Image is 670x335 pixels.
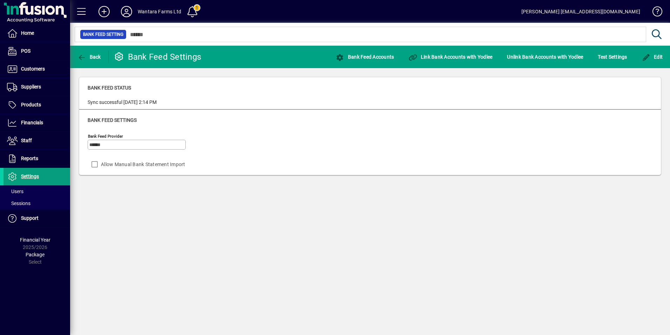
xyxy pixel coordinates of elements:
mat-label: Bank Feed Provider [88,134,123,139]
span: Home [21,30,34,36]
span: Link Bank Accounts with Yodlee [409,54,492,60]
span: Bank Feed Settings [88,117,137,123]
app-page-header-button: Back [70,51,109,63]
a: POS [4,42,70,60]
a: Staff [4,132,70,150]
span: Customers [21,66,45,72]
a: Products [4,96,70,114]
span: Test Settings [598,51,627,63]
button: Back [76,51,103,63]
span: Sessions [7,201,30,206]
span: Staff [21,138,32,143]
span: Reports [21,156,38,161]
button: Test Settings [596,51,629,63]
a: Reports [4,150,70,167]
span: Settings [21,173,39,179]
span: Back [77,54,101,60]
div: [PERSON_NAME] [EMAIL_ADDRESS][DOMAIN_NAME] [521,6,640,17]
span: Suppliers [21,84,41,90]
span: Edit [642,54,663,60]
span: Bank Feed Setting [83,31,123,38]
button: Link Bank Accounts with Yodlee [407,51,494,63]
button: Add [93,5,115,18]
button: Profile [115,5,138,18]
span: Products [21,102,41,107]
span: Unlink Bank Accounts with Yodlee [507,51,583,63]
span: Package [26,252,45,257]
button: Bank Feed Accounts [334,51,396,63]
span: POS [21,48,30,54]
a: Home [4,25,70,42]
span: Bank Feed Status [88,85,131,91]
a: Support [4,210,70,227]
span: Users [7,189,23,194]
div: Sync successful [DATE] 2:14 PM [88,99,157,106]
a: Suppliers [4,78,70,96]
a: Users [4,185,70,197]
a: Knowledge Base [647,1,661,24]
a: Sessions [4,197,70,209]
button: Unlink Bank Accounts with Yodlee [505,51,585,63]
span: Financials [21,120,43,125]
a: Customers [4,60,70,78]
span: Support [21,215,39,221]
span: Bank Feed Accounts [336,54,394,60]
span: Financial Year [20,237,50,243]
div: Wantara Farms Ltd [138,6,181,17]
a: Financials [4,114,70,132]
div: Bank Feed Settings [114,51,201,63]
button: Edit [640,51,665,63]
